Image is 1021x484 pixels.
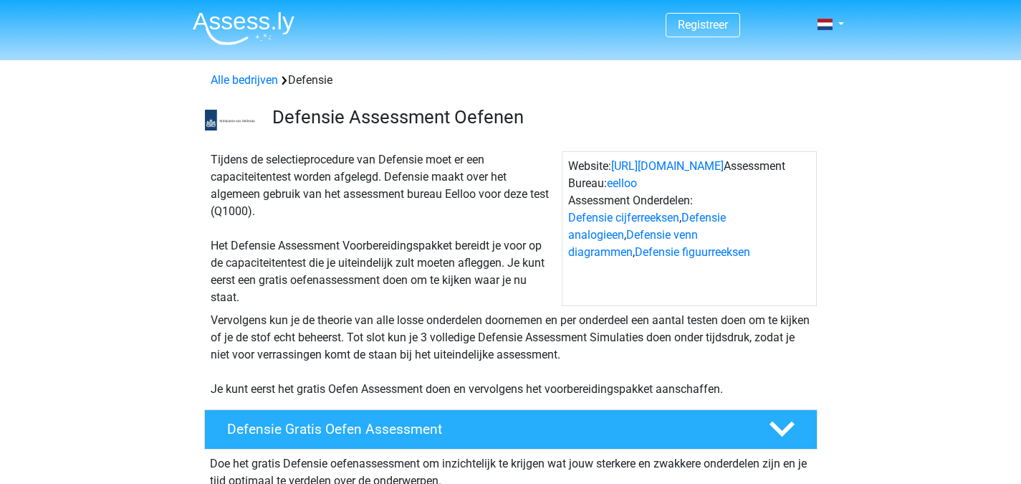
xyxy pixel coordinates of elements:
[568,211,726,242] a: Defensie analogieen
[193,11,294,45] img: Assessly
[205,72,817,89] div: Defensie
[635,245,750,259] a: Defensie figuurreeksen
[205,151,562,306] div: Tijdens de selectieprocedure van Defensie moet er een capaciteitentest worden afgelegd. Defensie ...
[607,176,637,190] a: eelloo
[205,312,817,398] div: Vervolgens kun je de theorie van alle losse onderdelen doornemen en per onderdeel een aantal test...
[227,421,746,437] h4: Defensie Gratis Oefen Assessment
[678,18,728,32] a: Registreer
[568,211,679,224] a: Defensie cijferreeksen
[562,151,817,306] div: Website: Assessment Bureau: Assessment Onderdelen: , , ,
[611,159,724,173] a: [URL][DOMAIN_NAME]
[198,409,823,450] a: Defensie Gratis Oefen Assessment
[211,73,278,87] a: Alle bedrijven
[568,228,698,259] a: Defensie venn diagrammen
[272,106,806,128] h3: Defensie Assessment Oefenen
